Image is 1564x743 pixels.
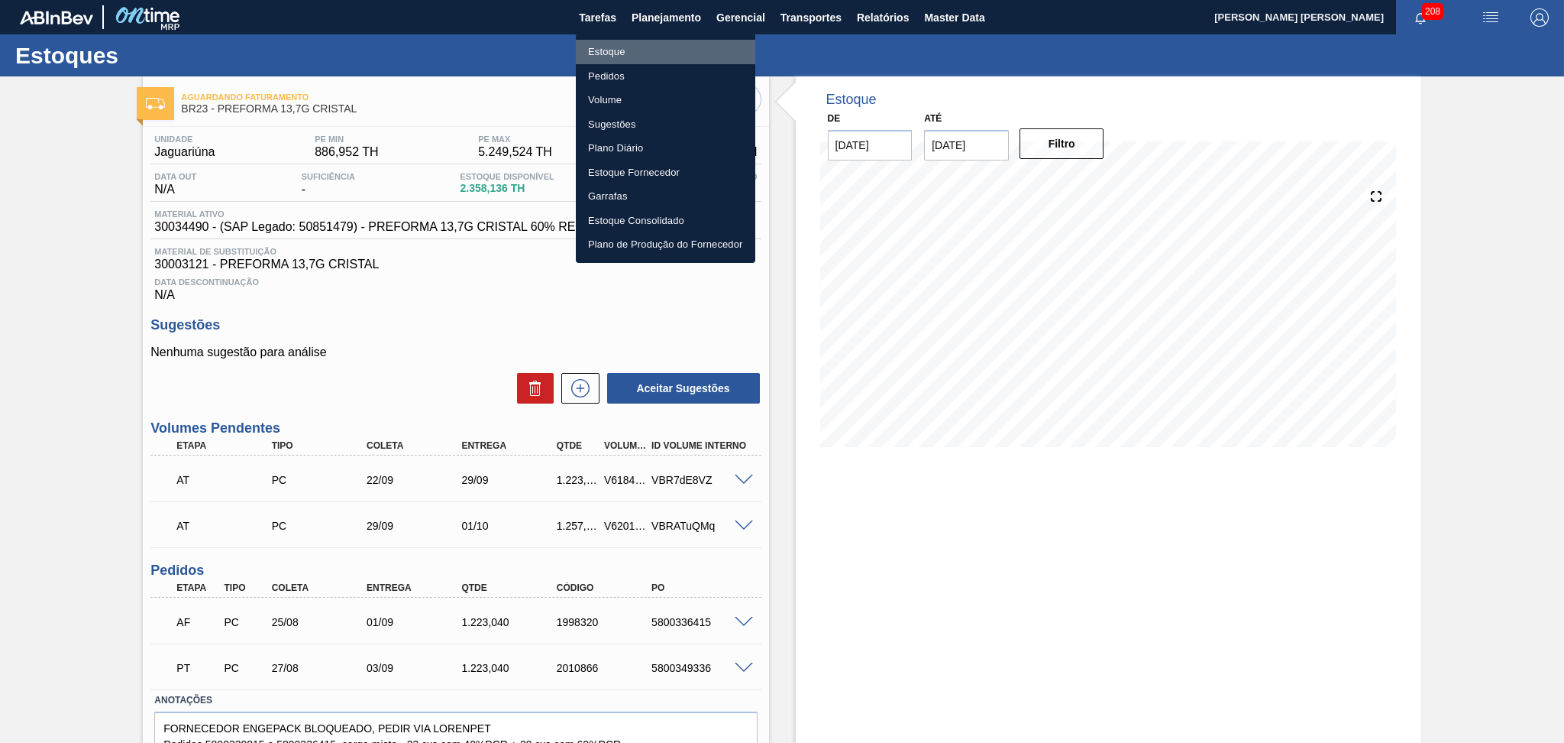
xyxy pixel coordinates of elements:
a: Pedidos [576,64,755,89]
a: Estoque [576,40,755,64]
a: Sugestões [576,112,755,137]
a: Estoque Fornecedor [576,161,755,185]
a: Plano de Produção do Fornecedor [576,232,755,257]
a: Plano Diário [576,136,755,161]
a: Volume [576,88,755,112]
a: Estoque Consolidado [576,209,755,233]
a: Garrafas [576,184,755,209]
